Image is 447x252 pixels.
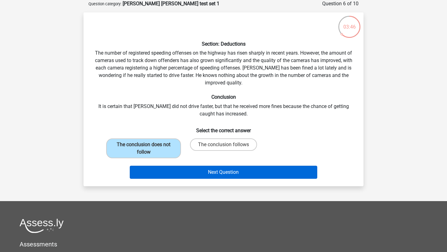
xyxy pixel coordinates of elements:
h6: Select the correct answer [93,123,354,133]
h6: Section: Deductions [93,41,354,47]
strong: [PERSON_NAME] [PERSON_NAME] test set 1 [123,1,219,7]
label: The conclusion follows [190,138,257,151]
h6: Conclusion [93,94,354,100]
small: Question category: [88,2,121,6]
img: Assessly logo [20,218,64,233]
div: The number of registered speeding offenses on the highway has risen sharply in recent years. Howe... [86,17,361,181]
button: Next Question [130,166,318,179]
h5: Assessments [20,241,427,248]
label: The conclusion does not follow [106,138,181,158]
div: 03:46 [338,15,361,31]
